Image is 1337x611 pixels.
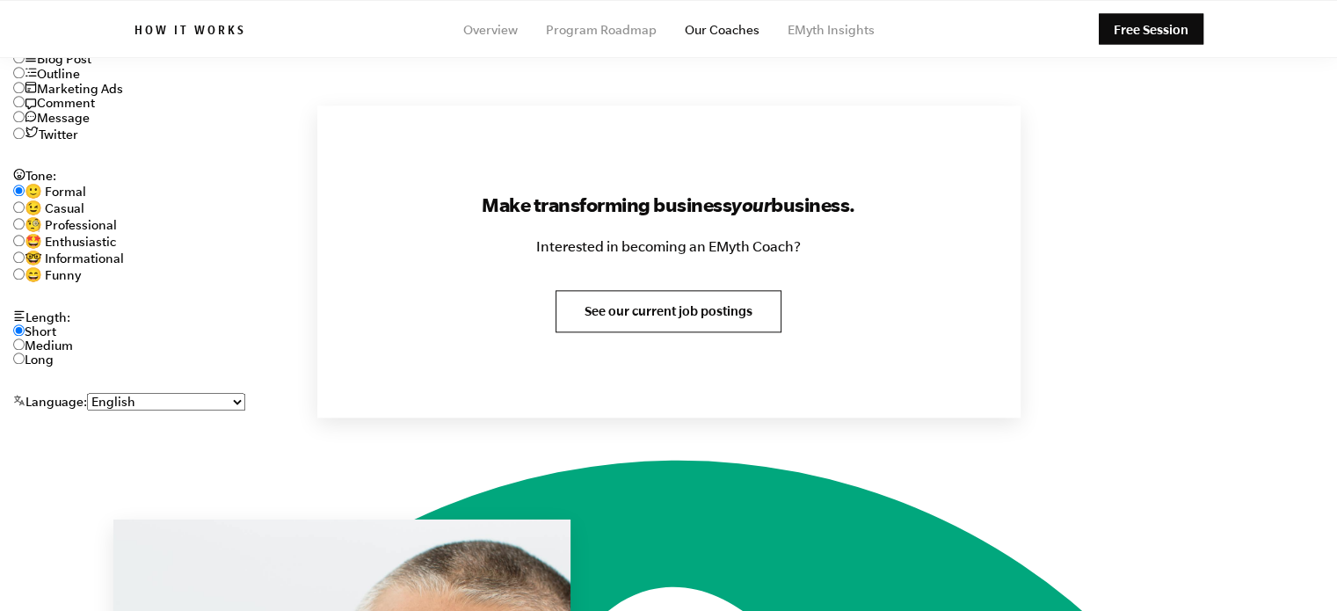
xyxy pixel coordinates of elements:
[25,353,54,367] label: Long
[13,310,70,324] label: Length:
[25,268,81,282] label: 😄 Funny
[1249,527,1337,611] iframe: Chat Widget
[25,338,73,353] label: Medium
[25,67,80,81] label: Outline
[13,169,56,183] label: Tone:
[25,111,90,125] label: Message
[546,23,657,37] a: Program Roadmap
[25,324,56,338] label: Short
[788,23,875,37] a: EMyth Insights
[25,52,91,66] label: Blog Post
[25,251,124,265] label: 🤓 Informational
[25,218,117,232] label: 🧐 Professional
[25,96,95,110] label: Comment
[25,235,116,249] label: 🤩 Enthusiastic
[25,127,78,142] label: Twitter
[463,23,518,37] a: Overview
[134,24,246,41] h6: How it works
[685,23,759,37] a: Our Coaches
[25,185,86,199] label: 🙂 Formal
[25,82,123,96] label: Marketing Ads
[25,201,84,215] label: 😉 Casual
[1099,14,1203,45] a: Free Session
[13,395,87,409] label: Language:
